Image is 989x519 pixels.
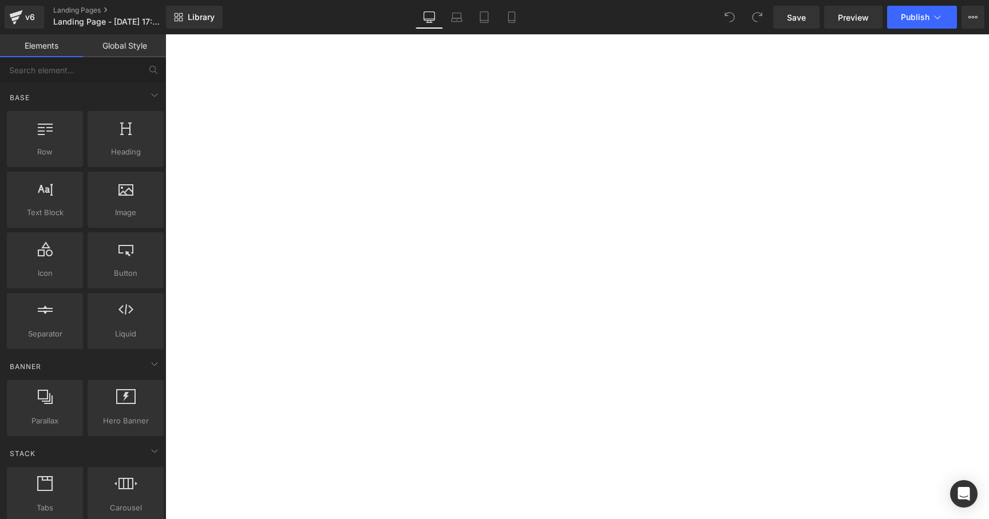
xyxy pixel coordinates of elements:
span: Base [9,92,31,103]
span: Heading [91,146,160,158]
span: Hero Banner [91,415,160,427]
button: Redo [746,6,769,29]
span: Parallax [10,415,80,427]
span: Separator [10,328,80,340]
span: Stack [9,448,37,459]
a: v6 [5,6,44,29]
span: Image [91,207,160,219]
span: Preview [838,11,869,23]
span: Landing Page - [DATE] 17:02:11 [53,17,163,26]
a: Preview [824,6,883,29]
a: Tablet [470,6,498,29]
a: Laptop [443,6,470,29]
span: Tabs [10,502,80,514]
span: Carousel [91,502,160,514]
a: Landing Pages [53,6,185,15]
button: More [962,6,984,29]
span: Save [787,11,806,23]
span: Button [91,267,160,279]
a: New Library [166,6,223,29]
span: Row [10,146,80,158]
div: v6 [23,10,37,25]
span: Text Block [10,207,80,219]
span: Publish [901,13,929,22]
button: Publish [887,6,957,29]
a: Desktop [416,6,443,29]
span: Library [188,12,215,22]
span: Liquid [91,328,160,340]
span: Icon [10,267,80,279]
div: Open Intercom Messenger [950,480,978,508]
span: Banner [9,361,42,372]
a: Mobile [498,6,525,29]
button: Undo [718,6,741,29]
a: Global Style [83,34,166,57]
